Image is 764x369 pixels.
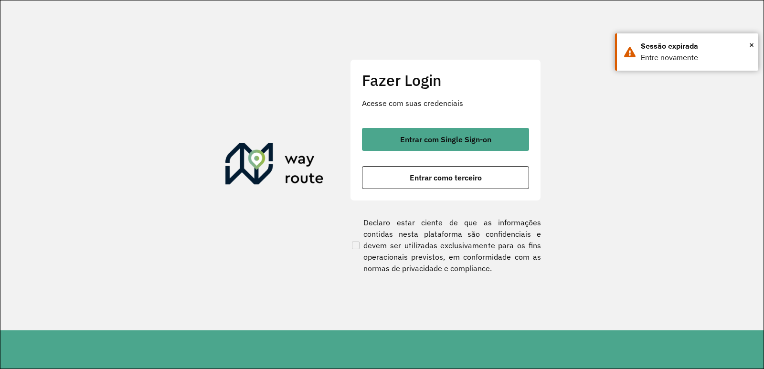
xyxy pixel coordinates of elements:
[410,174,482,181] span: Entrar como terceiro
[641,41,751,52] div: Sessão expirada
[362,128,529,151] button: button
[225,143,324,189] img: Roteirizador AmbevTech
[350,217,541,274] label: Declaro estar ciente de que as informações contidas nesta plataforma são confidenciais e devem se...
[749,38,754,52] span: ×
[362,71,529,89] h2: Fazer Login
[362,166,529,189] button: button
[400,136,491,143] span: Entrar com Single Sign-on
[749,38,754,52] button: Close
[362,97,529,109] p: Acesse com suas credenciais
[641,52,751,63] div: Entre novamente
